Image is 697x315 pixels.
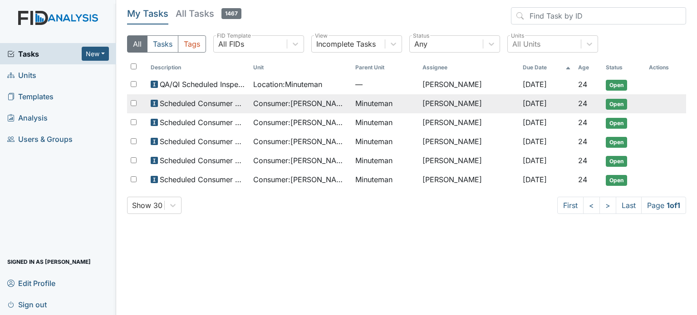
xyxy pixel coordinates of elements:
button: New [82,47,109,61]
span: Minuteman [355,155,393,166]
div: All FIDs [218,39,244,49]
div: All Units [512,39,540,49]
span: Open [606,156,627,167]
td: [PERSON_NAME] [419,94,519,113]
strong: 1 of 1 [667,201,680,210]
span: 24 [578,137,587,146]
th: Actions [645,60,686,75]
span: 24 [578,175,587,184]
td: [PERSON_NAME] [419,170,519,189]
span: Users & Groups [7,132,73,146]
span: Units [7,68,36,82]
span: Templates [7,89,54,103]
span: Page [641,197,686,214]
th: Toggle SortBy [519,60,574,75]
span: Minuteman [355,117,393,128]
input: Toggle All Rows Selected [131,63,137,69]
span: Scheduled Consumer Chart Review [160,98,246,109]
td: [PERSON_NAME] [419,113,519,132]
span: Location : Minuteman [253,79,322,90]
button: Tasks [147,35,178,53]
th: Toggle SortBy [250,60,352,75]
span: [DATE] [523,80,547,89]
div: Any [414,39,427,49]
span: 24 [578,99,587,108]
a: < [583,197,600,214]
span: [DATE] [523,156,547,165]
span: 24 [578,80,587,89]
a: First [557,197,584,214]
span: 24 [578,156,587,165]
td: [PERSON_NAME] [419,132,519,151]
nav: task-pagination [557,197,686,214]
span: Open [606,118,627,129]
th: Toggle SortBy [602,60,645,75]
span: Minuteman [355,174,393,185]
span: Scheduled Consumer Chart Review [160,136,246,147]
td: [PERSON_NAME] [419,151,519,170]
span: [DATE] [523,118,547,127]
span: Minuteman [355,98,393,109]
span: Consumer : [PERSON_NAME] [253,174,348,185]
span: [DATE] [523,99,547,108]
span: [DATE] [523,137,547,146]
span: Consumer : [PERSON_NAME][GEOGRAPHIC_DATA] [253,98,348,109]
span: Consumer : [PERSON_NAME] [253,117,348,128]
span: Minuteman [355,136,393,147]
span: Scheduled Consumer Chart Review [160,117,246,128]
a: Last [616,197,642,214]
span: Open [606,175,627,186]
span: 1467 [221,8,241,19]
span: Open [606,99,627,110]
div: Type filter [127,35,206,53]
button: All [127,35,147,53]
span: 24 [578,118,587,127]
span: Analysis [7,111,48,125]
h5: My Tasks [127,7,168,20]
span: Consumer : [PERSON_NAME] [253,155,348,166]
span: Open [606,137,627,148]
span: Signed in as [PERSON_NAME] [7,255,91,269]
th: Toggle SortBy [352,60,419,75]
a: Tasks [7,48,82,59]
div: Incomplete Tasks [316,39,376,49]
span: — [355,79,415,90]
a: > [599,197,616,214]
span: Sign out [7,297,47,311]
td: [PERSON_NAME] [419,75,519,94]
span: QA/QI Scheduled Inspection [160,79,246,90]
div: Show 30 [132,200,162,211]
button: Tags [178,35,206,53]
span: Open [606,80,627,91]
input: Find Task by ID [511,7,686,24]
span: Scheduled Consumer Chart Review [160,174,246,185]
span: Edit Profile [7,276,55,290]
th: Toggle SortBy [574,60,602,75]
h5: All Tasks [176,7,241,20]
span: [DATE] [523,175,547,184]
span: Consumer : [PERSON_NAME] [253,136,348,147]
th: Toggle SortBy [147,60,250,75]
span: Scheduled Consumer Chart Review [160,155,246,166]
th: Assignee [419,60,519,75]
